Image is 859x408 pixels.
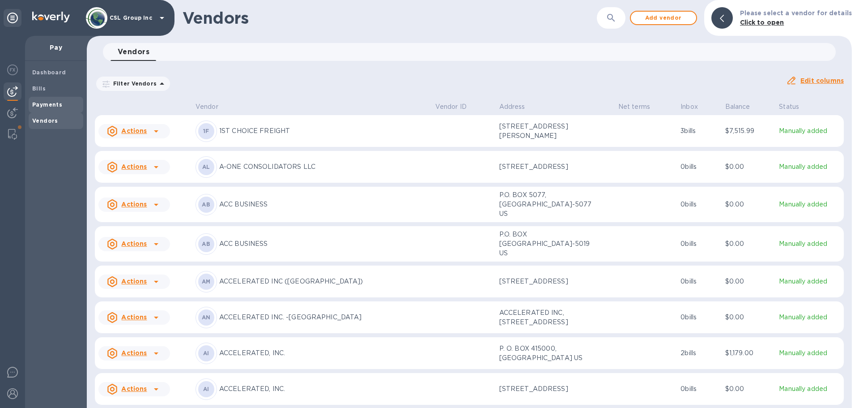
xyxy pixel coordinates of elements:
[779,313,840,322] p: Manually added
[779,348,840,358] p: Manually added
[435,102,467,112] p: Vendor ID
[630,11,697,25] button: Add vendor
[219,239,428,249] p: ACC BUSINESS
[32,85,46,92] b: Bills
[203,350,209,356] b: AI
[203,386,209,392] b: AI
[121,127,147,134] u: Actions
[121,385,147,392] u: Actions
[499,102,525,112] p: Address
[219,348,428,358] p: ACCELERATED, INC.
[779,200,840,209] p: Manually added
[680,348,718,358] p: 2 bills
[32,12,70,22] img: Logo
[499,277,589,286] p: [STREET_ADDRESS]
[779,162,840,172] p: Manually added
[779,239,840,249] p: Manually added
[740,19,784,26] b: Click to open
[219,313,428,322] p: ACCELERATED INC. -[GEOGRAPHIC_DATA]
[725,348,772,358] p: $1,179.00
[499,230,589,258] p: P.O. BOX [GEOGRAPHIC_DATA]-5019 US
[638,13,689,23] span: Add vendor
[680,313,718,322] p: 0 bills
[203,128,209,134] b: 1F
[121,314,147,321] u: Actions
[779,277,840,286] p: Manually added
[725,277,772,286] p: $0.00
[183,9,597,27] h1: Vendors
[725,102,750,112] p: Balance
[725,102,762,112] span: Balance
[118,46,149,58] span: Vendors
[680,277,718,286] p: 0 bills
[202,241,210,247] b: AB
[121,163,147,170] u: Actions
[499,122,589,141] p: [STREET_ADDRESS][PERSON_NAME]
[618,102,650,112] p: Net terms
[499,102,537,112] span: Address
[110,15,154,21] p: CSL Group Inc
[725,384,772,394] p: $0.00
[32,69,66,76] b: Dashboard
[725,126,772,136] p: $7,515.99
[32,43,80,52] p: Pay
[219,200,428,209] p: ACC BUSINESS
[202,201,210,208] b: AB
[680,200,718,209] p: 0 bills
[779,126,840,136] p: Manually added
[800,77,844,84] u: Edit columns
[121,349,147,356] u: Actions
[219,162,428,172] p: A-ONE CONSOLIDATORS LLC
[121,201,147,208] u: Actions
[219,126,428,136] p: 1ST CHOICE FREIGHT
[740,9,852,17] b: Please select a vendor for details
[779,384,840,394] p: Manually added
[219,277,428,286] p: ACCELERATED INC ([GEOGRAPHIC_DATA])
[121,240,147,247] u: Actions
[618,102,662,112] span: Net terms
[202,314,211,321] b: AN
[725,162,772,172] p: $0.00
[7,64,18,75] img: Foreign exchange
[680,102,698,112] p: Inbox
[202,278,211,285] b: AM
[435,102,478,112] span: Vendor ID
[725,313,772,322] p: $0.00
[196,102,230,112] span: Vendor
[680,102,710,112] span: Inbox
[4,9,21,27] div: Unpin categories
[32,117,58,124] b: Vendors
[499,190,589,219] p: P.O. BOX 5077, [GEOGRAPHIC_DATA]-5077 US
[32,101,62,108] b: Payments
[219,384,428,394] p: ACCELERATED, INC.
[499,308,589,327] p: ACCELERATED INC,[STREET_ADDRESS]
[196,102,218,112] p: Vendor
[121,278,147,285] u: Actions
[725,200,772,209] p: $0.00
[110,80,157,87] p: Filter Vendors
[680,162,718,172] p: 0 bills
[499,384,589,394] p: [STREET_ADDRESS]
[499,162,589,172] p: [STREET_ADDRESS]
[499,344,589,363] p: P. O. BOX 415000, [GEOGRAPHIC_DATA] US
[779,102,799,112] p: Status
[202,163,210,170] b: AL
[680,239,718,249] p: 0 bills
[680,126,718,136] p: 3 bills
[725,239,772,249] p: $0.00
[680,384,718,394] p: 0 bills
